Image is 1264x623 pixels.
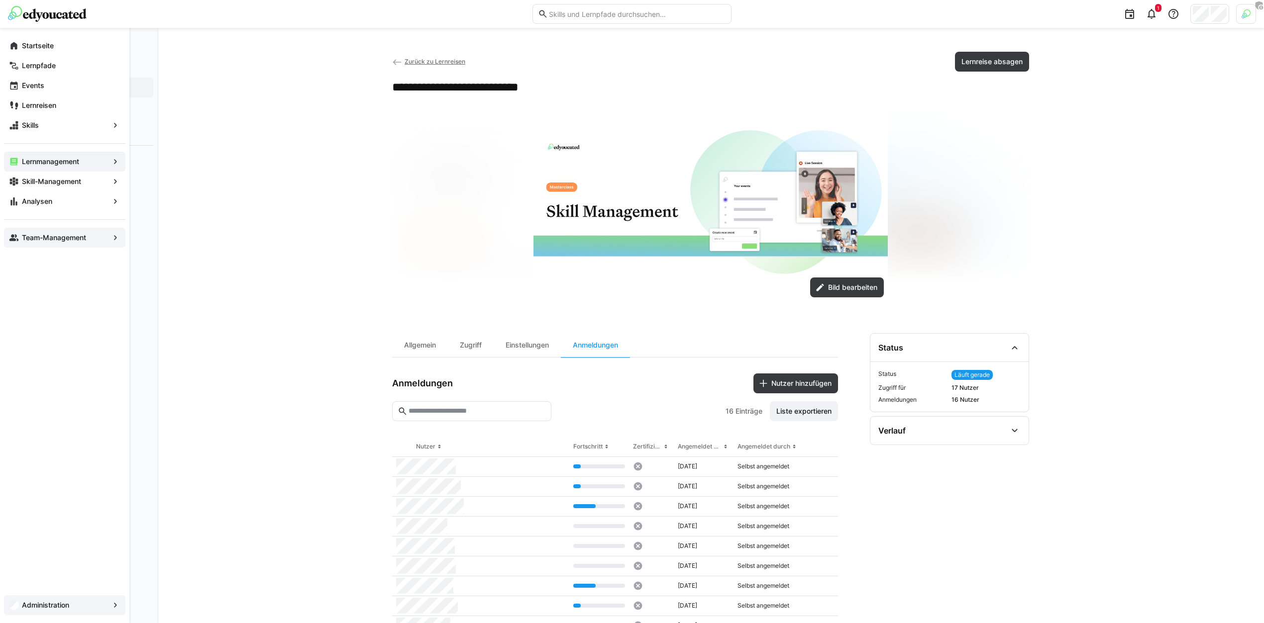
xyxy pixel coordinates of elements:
[960,57,1024,67] span: Lernreise absagen
[416,443,435,450] div: Nutzer
[827,282,879,292] span: Bild bearbeiten
[775,406,833,416] span: Liste exportieren
[548,9,726,18] input: Skills und Lernpfade durchsuchen…
[770,401,838,421] button: Liste exportieren
[737,522,789,530] span: Selbst angemeldet
[678,502,697,510] span: [DATE]
[678,562,697,570] span: [DATE]
[494,333,561,357] div: Einstellungen
[678,582,697,590] span: [DATE]
[878,370,948,380] span: Status
[392,333,448,357] div: Allgemein
[737,602,789,610] span: Selbst angemeldet
[736,406,762,416] span: Einträge
[678,462,697,470] span: [DATE]
[737,562,789,570] span: Selbst angemeldet
[878,426,906,436] div: Verlauf
[737,462,789,470] span: Selbst angemeldet
[633,443,662,450] div: Zertifiziert
[770,378,833,388] span: Nutzer hinzufügen
[878,396,948,404] span: Anmeldungen
[392,378,453,389] h3: Anmeldungen
[573,443,603,450] div: Fortschritt
[392,58,465,65] a: Zurück zu Lernreisen
[737,502,789,510] span: Selbst angemeldet
[678,443,722,450] div: Angemeldet am
[753,373,838,393] button: Nutzer hinzufügen
[737,482,789,490] span: Selbst angemeldet
[955,52,1029,72] button: Lernreise absagen
[878,384,948,392] span: Zugriff für
[448,333,494,357] div: Zugriff
[726,406,734,416] span: 16
[878,343,903,353] div: Status
[737,542,789,550] span: Selbst angemeldet
[561,333,630,357] div: Anmeldungen
[737,582,789,590] span: Selbst angemeldet
[678,482,697,490] span: [DATE]
[678,542,697,550] span: [DATE]
[954,371,990,379] span: Läuft gerade
[678,602,697,610] span: [DATE]
[951,384,1021,392] span: 17 Nutzer
[678,522,697,530] span: [DATE]
[951,396,1021,404] span: 16 Nutzer
[810,277,884,297] button: Bild bearbeiten
[737,443,790,450] div: Angemeldet durch
[1157,5,1159,11] span: 1
[405,58,465,65] span: Zurück zu Lernreisen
